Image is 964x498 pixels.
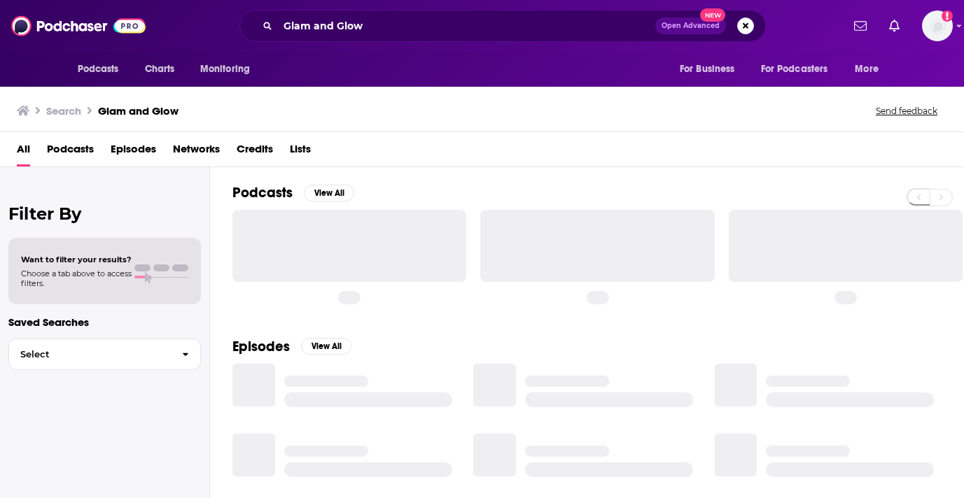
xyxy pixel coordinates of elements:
button: open menu [670,56,753,83]
h3: Glam and Glow [98,104,179,118]
span: Logged in as SolComms [922,10,953,41]
button: Send feedback [872,105,942,117]
img: Podchaser - Follow, Share and Rate Podcasts [11,13,146,39]
span: Monitoring [200,59,250,79]
span: Charts [145,59,175,79]
h2: Filter By [8,204,201,224]
button: Open AdvancedNew [655,17,726,34]
h2: Episodes [232,338,290,355]
a: Charts [136,56,183,83]
a: Show notifications dropdown [883,14,905,38]
a: All [17,138,30,166]
span: New [700,8,725,22]
a: Credits [237,138,273,166]
h3: Search [46,104,81,118]
button: open menu [190,56,268,83]
span: For Podcasters [761,59,828,79]
span: Podcasts [78,59,119,79]
a: Lists [290,138,311,166]
a: Networks [173,138,220,166]
button: Show profile menu [922,10,953,41]
p: Saved Searches [8,315,201,329]
img: User Profile [922,10,953,41]
div: Search podcasts, credits, & more... [239,10,766,42]
button: Select [8,339,201,370]
span: For Business [680,59,735,79]
a: EpisodesView All [232,338,351,355]
button: View All [301,338,351,355]
span: Choose a tab above to access filters. [21,269,132,288]
span: Want to filter your results? [21,255,132,264]
input: Search podcasts, credits, & more... [278,15,655,37]
span: Select [9,350,171,359]
span: More [855,59,879,79]
a: Podcasts [47,138,94,166]
svg: Add a profile image [942,10,953,22]
button: open menu [68,56,137,83]
button: open menu [845,56,896,83]
span: Open Advanced [662,22,720,29]
a: Show notifications dropdown [848,14,872,38]
button: open menu [752,56,848,83]
button: View All [304,185,354,201]
a: Episodes [111,138,156,166]
h2: Podcasts [232,184,293,201]
a: PodcastsView All [232,184,354,201]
